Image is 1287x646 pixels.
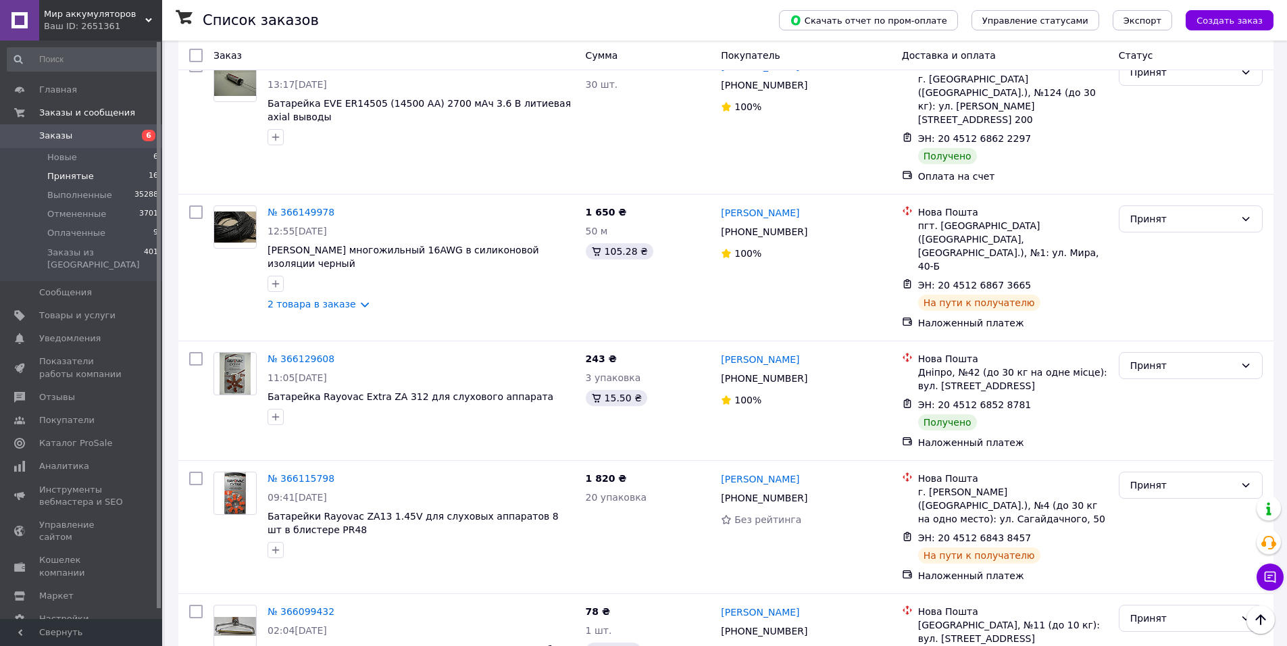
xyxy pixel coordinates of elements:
span: Управление сайтом [39,519,125,543]
div: пгт. [GEOGRAPHIC_DATA] ([GEOGRAPHIC_DATA], [GEOGRAPHIC_DATA].), №1: ул. Мира, 40-Б [918,219,1108,273]
div: [GEOGRAPHIC_DATA], №11 (до 10 кг): вул. [STREET_ADDRESS] [918,618,1108,645]
button: Скачать отчет по пром-оплате [779,10,958,30]
img: Фото товару [220,353,251,395]
div: [PHONE_NUMBER] [718,622,810,641]
div: Принят [1130,212,1235,226]
a: Батарейки Rayovac ZA13 1.45V для слуховых аппаратов 8 шт в блистере PR48 [268,511,559,535]
span: Показатели работы компании [39,355,125,380]
h1: Список заказов [203,12,319,28]
span: 9 [153,227,158,239]
div: Принят [1130,65,1235,80]
div: 105.28 ₴ [586,243,653,259]
span: Сумма [586,50,618,61]
span: 78 ₴ [586,606,610,617]
span: Заказ [213,50,242,61]
div: Нова Пошта [918,205,1108,219]
div: Оплата на счет [918,170,1108,183]
button: Наверх [1246,605,1275,634]
span: Заказы из [GEOGRAPHIC_DATA] [47,247,144,271]
a: [PERSON_NAME] [721,206,799,220]
button: Управление статусами [971,10,1099,30]
span: Создать заказ [1196,16,1263,26]
span: 12:55[DATE] [268,226,327,237]
span: 6 [142,130,155,141]
span: 6 [153,151,158,164]
span: Доставка и оплата [902,50,996,61]
span: Экспорт [1124,16,1161,26]
span: ЭН: 20 4512 6852 8781 [918,399,1032,410]
a: [PERSON_NAME] [721,605,799,619]
div: Принят [1130,611,1235,626]
div: [PHONE_NUMBER] [718,489,810,507]
div: [PHONE_NUMBER] [718,76,810,95]
a: Создать заказ [1172,14,1273,25]
a: [PERSON_NAME] [721,353,799,366]
span: 100% [734,248,761,259]
img: Фото товару [214,212,256,243]
a: Фото товару [213,205,257,249]
span: Отзывы [39,391,75,403]
div: Получено [918,414,977,430]
span: 1 650 ₴ [586,207,627,218]
span: ЭН: 20 4512 6867 3665 [918,280,1032,291]
a: 2 товара в заказе [268,299,356,309]
span: Принятые [47,170,94,182]
a: Фото товару [213,352,257,395]
span: 401 [144,247,158,271]
span: ЭН: 20 4512 6862 2297 [918,133,1032,144]
span: Инструменты вебмастера и SEO [39,484,125,508]
div: Наложенный платеж [918,569,1108,582]
a: № 366115798 [268,473,334,484]
div: Получено [918,148,977,164]
span: Маркет [39,590,74,602]
span: Настройки [39,613,89,625]
span: Новые [47,151,77,164]
span: 09:41[DATE] [268,492,327,503]
span: 3701 [139,208,158,220]
span: 02:04[DATE] [268,625,327,636]
a: [PERSON_NAME] многожильный 16AWG в силиконовой изоляции черный [268,245,539,269]
a: Батарейка Rayovac Extra ZA 312 для слухового аппарата [268,391,553,402]
span: 20 упаковка [586,492,647,503]
span: 3 упаковка [586,372,641,383]
div: г. [PERSON_NAME] ([GEOGRAPHIC_DATA].), №4 (до 30 кг на одно место): ул. Сагайдачного, 50 [918,485,1108,526]
div: Принят [1130,358,1235,373]
span: Заказы [39,130,72,142]
span: Отмененные [47,208,106,220]
span: Главная [39,84,77,96]
input: Поиск [7,47,159,72]
span: Уведомления [39,332,101,345]
span: 100% [734,395,761,405]
a: [PERSON_NAME] [721,472,799,486]
span: Мир аккумуляторов [44,8,145,20]
a: Фото товару [213,472,257,515]
div: Нова Пошта [918,472,1108,485]
div: [PHONE_NUMBER] [718,369,810,388]
span: Аналитика [39,460,89,472]
div: Нова Пошта [918,605,1108,618]
a: Батарейка EVE ER14505 (14500 AA) 2700 мАч 3.6 В литиевая axial выводы [268,98,571,122]
div: 15.50 ₴ [586,390,647,406]
div: На пути к получателю [918,295,1040,311]
button: Создать заказ [1186,10,1273,30]
a: Фото товару [213,59,257,102]
span: 35288 [134,189,158,201]
span: Каталог ProSale [39,437,112,449]
a: № 366099432 [268,606,334,617]
span: 243 ₴ [586,353,617,364]
span: 30 шт. [586,79,618,90]
div: [PHONE_NUMBER] [718,222,810,241]
span: 11:05[DATE] [268,372,327,383]
span: 1 шт. [586,625,612,636]
span: Сообщения [39,287,92,299]
a: № 366129608 [268,353,334,364]
span: Покупатель [721,50,780,61]
span: Скачать отчет по пром-оплате [790,14,947,26]
div: Наложенный платеж [918,436,1108,449]
span: Покупатели [39,414,95,426]
span: 100% [734,101,761,112]
span: Кошелек компании [39,554,125,578]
